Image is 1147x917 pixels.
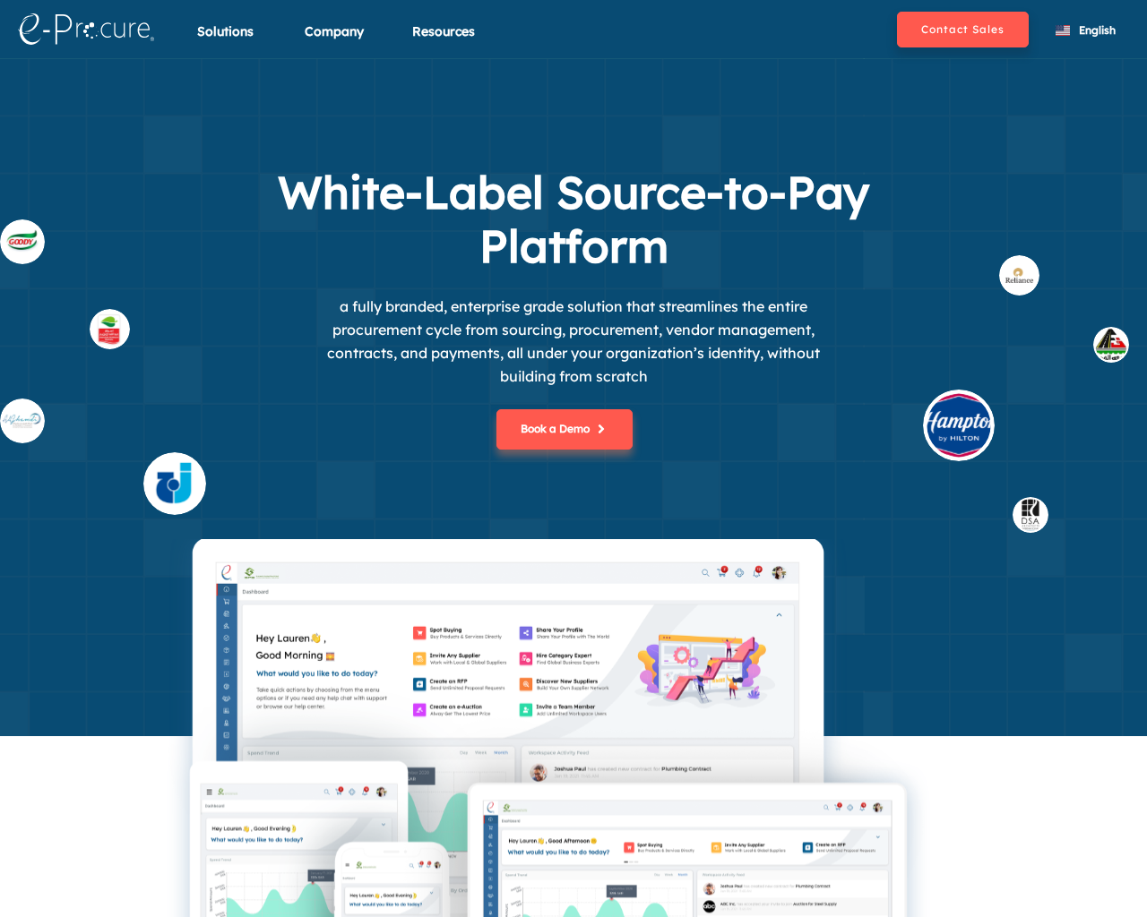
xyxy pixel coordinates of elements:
img: logo [18,13,154,45]
img: buyer_dsa.svg [1013,485,1048,521]
p: a fully branded, enterprise grade solution that streamlines the entire procurement cycle from sou... [305,295,842,388]
img: supplier_othaim.svg [90,309,130,349]
img: buyer_1.svg [1093,320,1129,356]
div: Resources [412,22,475,63]
h1: White-Label Source-to-Pay Platform [215,166,932,273]
span: English [1079,23,1116,37]
button: Book a Demo [496,409,633,450]
img: supplier_4.svg [143,450,206,513]
img: buyer_hilt.svg [923,379,995,450]
div: Solutions [197,22,254,63]
img: buyer_rel.svg [999,246,1039,287]
div: Company [305,22,364,63]
button: Contact Sales [897,12,1029,47]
